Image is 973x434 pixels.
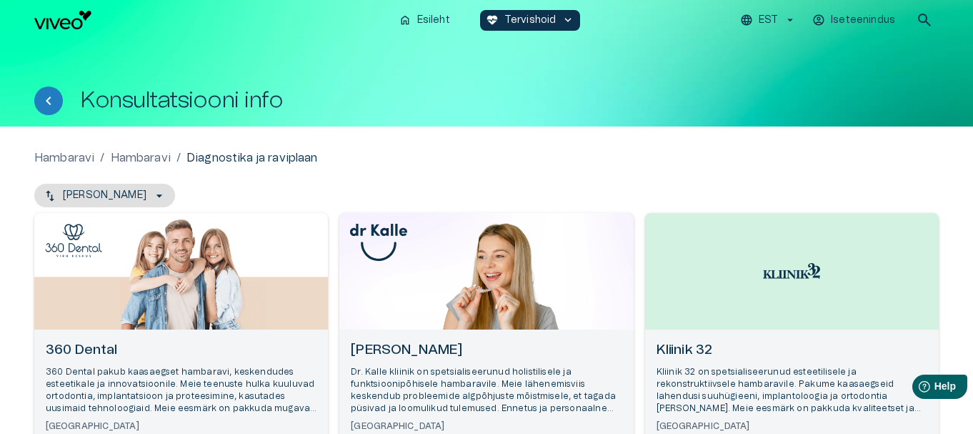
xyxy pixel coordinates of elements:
[417,13,450,28] p: Esileht
[738,10,799,31] button: EST
[480,10,581,31] button: ecg_heartTervishoidkeyboard_arrow_down
[504,13,557,28] p: Tervishoid
[910,6,939,34] button: open search modal
[34,184,175,207] button: [PERSON_NAME]
[46,366,316,415] p: 360 Dental pakub kaasaegset hambaravi, keskendudes esteetikale ja innovatsioonile. Meie teenuste ...
[100,149,104,167] p: /
[46,341,316,360] h6: 360 Dental
[763,263,820,280] img: Kliinik 32 logo
[186,149,318,167] p: Diagnostika ja raviplaan
[862,369,973,409] iframe: Help widget launcher
[810,10,899,31] button: Iseteenindus
[111,149,171,167] a: Hambaravi
[831,13,895,28] p: Iseteenindus
[34,149,94,167] a: Hambaravi
[63,188,146,203] p: [PERSON_NAME]
[657,366,927,415] p: Kliinik 32 on spetsialiseerunud esteetilisele ja rekonstruktiivsele hambaravile. Pakume kaasaegse...
[657,341,927,360] h6: Kliinik 32
[80,88,283,113] h1: Konsultatsiooni info
[34,11,91,29] img: Viveo logo
[351,341,622,360] h6: [PERSON_NAME]
[486,14,499,26] span: ecg_heart
[46,420,316,433] h6: [GEOGRAPHIC_DATA]
[759,13,778,28] p: EST
[399,14,411,26] span: home
[34,87,63,115] button: Tagasi
[176,149,181,167] p: /
[657,420,927,433] h6: [GEOGRAPHIC_DATA]
[916,11,933,29] span: search
[350,224,407,261] img: dr Kalle logo
[351,420,622,433] h6: [GEOGRAPHIC_DATA]
[351,366,622,415] p: Dr. Kalle kliinik on spetsialiseerunud holistilisele ja funktsioonipõhisele hambaravile. Meie läh...
[34,11,387,29] a: Navigate to homepage
[562,14,574,26] span: keyboard_arrow_down
[393,10,457,31] button: homeEsileht
[45,224,102,257] img: 360 Dental logo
